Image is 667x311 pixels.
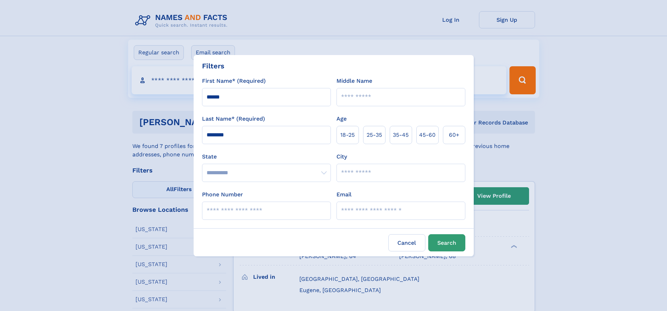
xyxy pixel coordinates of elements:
[202,153,331,161] label: State
[428,234,465,251] button: Search
[336,153,347,161] label: City
[419,131,436,139] span: 45‑60
[202,115,265,123] label: Last Name* (Required)
[336,190,352,199] label: Email
[388,234,425,251] label: Cancel
[202,190,243,199] label: Phone Number
[336,77,372,85] label: Middle Name
[449,131,459,139] span: 60+
[202,61,224,71] div: Filters
[340,131,355,139] span: 18‑25
[202,77,266,85] label: First Name* (Required)
[393,131,409,139] span: 35‑45
[336,115,347,123] label: Age
[367,131,382,139] span: 25‑35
